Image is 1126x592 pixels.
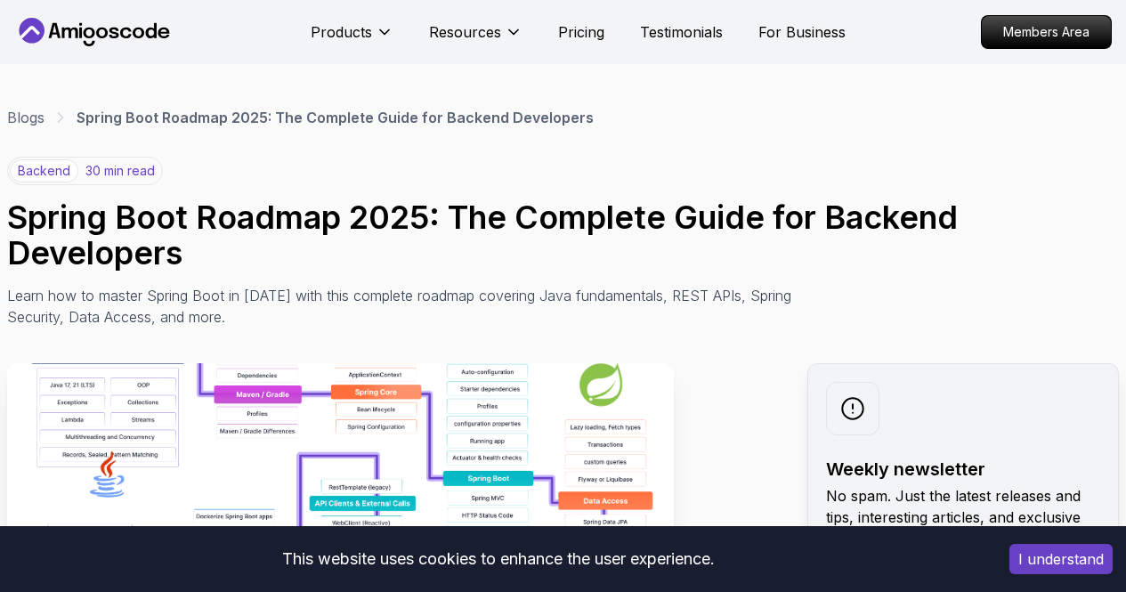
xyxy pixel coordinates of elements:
[77,107,594,128] p: Spring Boot Roadmap 2025: The Complete Guide for Backend Developers
[1009,544,1113,574] button: Accept cookies
[826,485,1100,549] p: No spam. Just the latest releases and tips, interesting articles, and exclusive interviews in you...
[7,285,805,328] p: Learn how to master Spring Boot in [DATE] with this complete roadmap covering Java fundamentals, ...
[981,15,1112,49] a: Members Area
[13,539,983,579] div: This website uses cookies to enhance the user experience.
[640,21,723,43] a: Testimonials
[982,16,1111,48] p: Members Area
[558,21,604,43] a: Pricing
[311,21,372,43] p: Products
[311,21,393,57] button: Products
[7,199,1119,271] h1: Spring Boot Roadmap 2025: The Complete Guide for Backend Developers
[10,159,78,182] p: backend
[429,21,522,57] button: Resources
[85,162,155,180] p: 30 min read
[758,21,846,43] a: For Business
[429,21,501,43] p: Resources
[826,457,1100,482] h2: Weekly newsletter
[7,107,45,128] a: Blogs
